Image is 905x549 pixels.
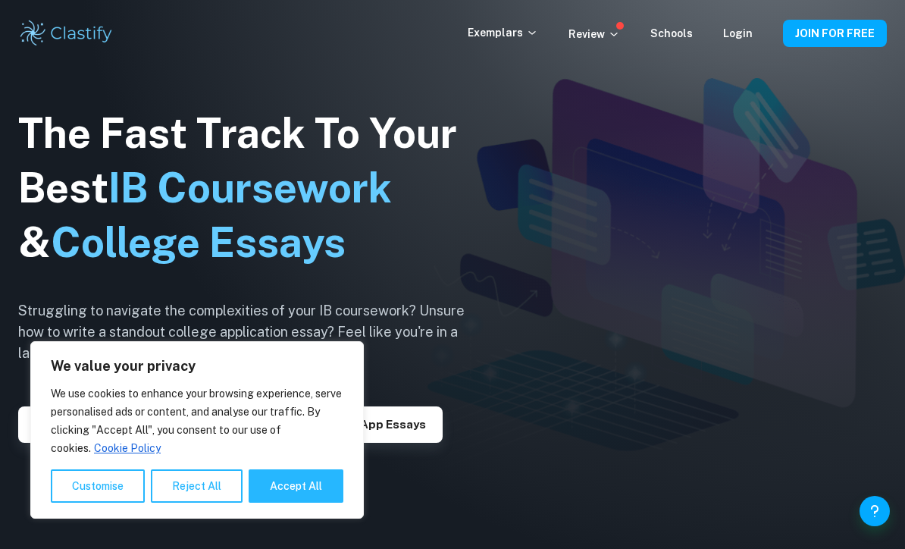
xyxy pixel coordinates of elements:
button: Customise [51,469,145,503]
div: We value your privacy [30,341,364,519]
a: Login [723,27,753,39]
button: Help and Feedback [860,496,890,526]
button: JOIN FOR FREE [783,20,887,47]
a: Schools [650,27,693,39]
p: Exemplars [468,24,538,41]
button: Accept All [249,469,343,503]
span: College Essays [51,218,346,266]
img: Clastify logo [18,18,114,49]
h6: Struggling to navigate the complexities of your IB coursework? Unsure how to write a standout col... [18,300,488,364]
h1: The Fast Track To Your Best & [18,106,488,270]
span: IB Coursework [108,164,392,212]
button: Explore IAs [18,406,116,443]
a: Explore IAs [18,416,116,431]
a: Cookie Policy [93,441,161,455]
p: We value your privacy [51,357,343,375]
button: Reject All [151,469,243,503]
p: Review [568,26,620,42]
p: We use cookies to enhance your browsing experience, serve personalised ads or content, and analys... [51,384,343,457]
